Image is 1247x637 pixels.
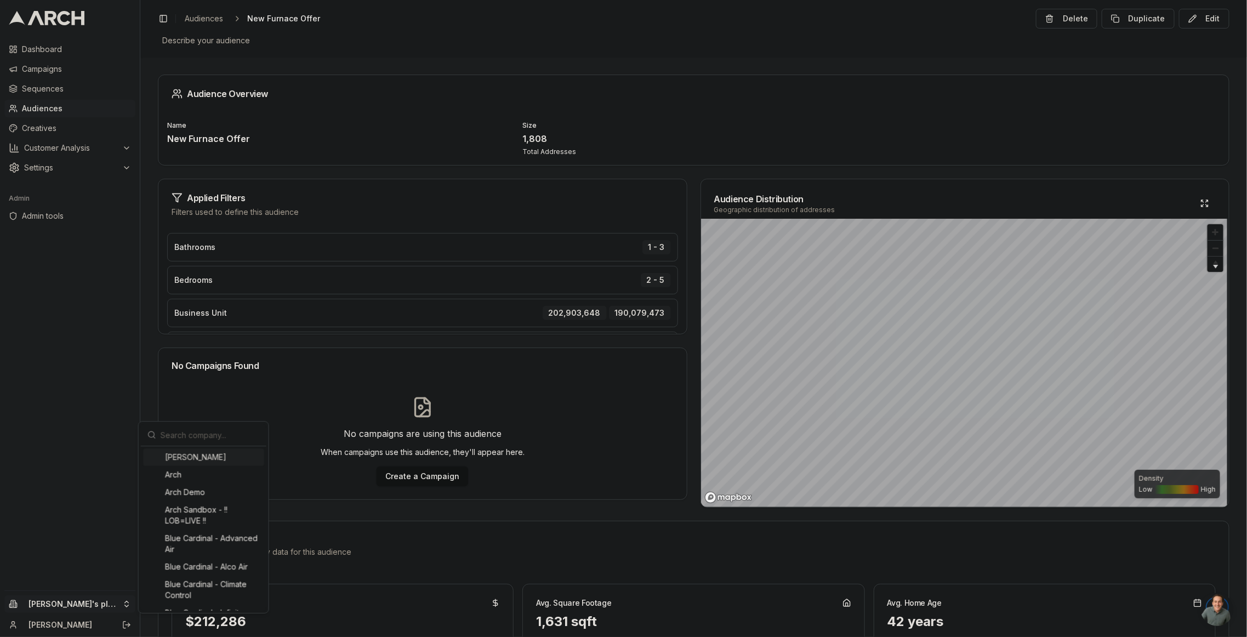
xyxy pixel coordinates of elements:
[143,558,264,576] div: Blue Cardinal - Alco Air
[1206,258,1225,271] span: Reset bearing to north
[143,448,264,466] div: [PERSON_NAME]
[1208,256,1223,272] button: Reset bearing to north
[1208,224,1223,240] button: Zoom in
[161,424,260,446] input: Search company...
[1208,241,1223,256] span: Zoom out
[141,446,266,611] div: Suggestions
[143,530,264,558] div: Blue Cardinal - Advanced Air
[143,576,264,604] div: Blue Cardinal - Climate Control
[704,491,753,504] a: Mapbox homepage
[1208,240,1223,256] button: Zoom out
[143,604,264,633] div: Blue Cardinal - Infinity [US_STATE] Air
[143,501,264,530] div: Arch Sandbox - !! LOB=LIVE !!
[143,484,264,501] div: Arch Demo
[143,466,264,484] div: Arch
